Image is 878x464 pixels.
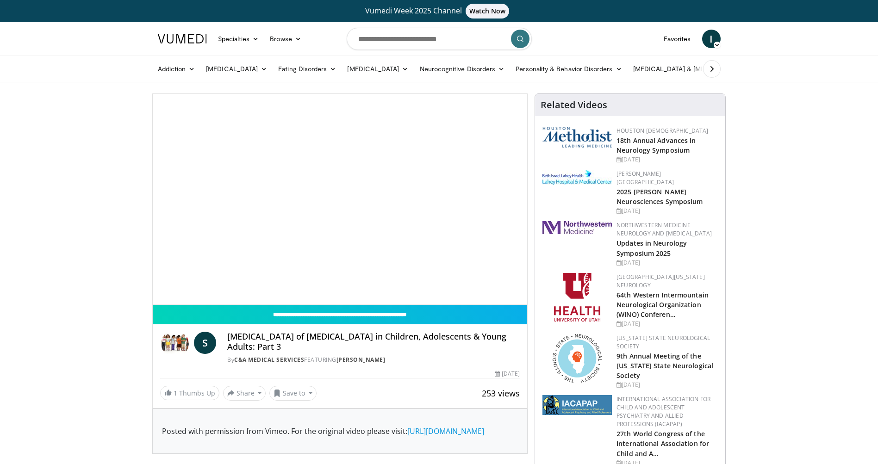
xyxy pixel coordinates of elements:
a: Neurocognitive Disorders [414,60,511,78]
a: 27th World Congress of the International Association for Child and A… [616,429,709,458]
div: [DATE] [616,155,718,164]
h4: [MEDICAL_DATA] of [MEDICAL_DATA] in Children, Adolescents & Young Adults: Part 3 [227,332,520,352]
a: Personality & Behavior Disorders [510,60,627,78]
p: Posted with permission from Vimeo. For the original video please visit: [162,426,518,437]
div: [DATE] [495,370,520,378]
video-js: Video Player [153,94,528,305]
img: e7977282-282c-4444-820d-7cc2733560fd.jpg.150x105_q85_autocrop_double_scale_upscale_version-0.2.jpg [542,170,612,185]
a: [US_STATE] State Neurological Society [616,334,710,350]
a: 2025 [PERSON_NAME] Neurosciences Symposium [616,187,703,206]
a: Updates in Neurology Symposium 2025 [616,239,687,257]
a: 18th Annual Advances in Neurology Symposium [616,136,696,155]
a: Houston [DEMOGRAPHIC_DATA] [616,127,708,135]
span: Watch Now [466,4,510,19]
div: [DATE] [616,207,718,215]
a: Northwestern Medicine Neurology and [MEDICAL_DATA] [616,221,712,237]
img: f6362829-b0a3-407d-a044-59546adfd345.png.150x105_q85_autocrop_double_scale_upscale_version-0.2.png [554,273,600,322]
img: 71a8b48c-8850-4916-bbdd-e2f3ccf11ef9.png.150x105_q85_autocrop_double_scale_upscale_version-0.2.png [553,334,602,383]
a: [PERSON_NAME] [336,356,386,364]
a: Browse [264,30,307,48]
input: Search topics, interventions [347,28,532,50]
a: C&A Medical Services [234,356,304,364]
a: Favorites [658,30,697,48]
a: Addiction [152,60,201,78]
a: [URL][DOMAIN_NAME] [407,426,484,436]
a: I [702,30,721,48]
div: [DATE] [616,320,718,328]
a: [MEDICAL_DATA] [200,60,273,78]
h4: Related Videos [541,99,607,111]
img: 2a9917ce-aac2-4f82-acde-720e532d7410.png.150x105_q85_autocrop_double_scale_upscale_version-0.2.png [542,395,612,415]
span: 253 views [482,388,520,399]
a: 1 Thumbs Up [160,386,219,400]
div: [DATE] [616,259,718,267]
a: Vumedi Week 2025 ChannelWatch Now [159,4,719,19]
div: [DATE] [616,381,718,389]
a: [MEDICAL_DATA] [342,60,414,78]
img: VuMedi Logo [158,34,207,43]
a: 64th Western Intermountain Neurological Organization (WINO) Conferen… [616,291,709,319]
a: Specialties [212,30,265,48]
img: 5e4488cc-e109-4a4e-9fd9-73bb9237ee91.png.150x105_q85_autocrop_double_scale_upscale_version-0.2.png [542,127,612,148]
img: 2a462fb6-9365-492a-ac79-3166a6f924d8.png.150x105_q85_autocrop_double_scale_upscale_version-0.2.jpg [542,221,612,234]
img: C&A Medical Services [160,332,191,354]
a: [GEOGRAPHIC_DATA][US_STATE] Neurology [616,273,705,289]
span: 1 [174,389,177,397]
button: Share [223,386,266,401]
a: 9th Annual Meeting of the [US_STATE] State Neurological Society [616,352,713,380]
a: [MEDICAL_DATA] & [MEDICAL_DATA] [628,60,760,78]
button: Save to [269,386,317,401]
a: International Association for Child and Adolescent Psychiatry and Allied Professions (IACAPAP) [616,395,710,428]
a: S [194,332,216,354]
a: Eating Disorders [273,60,342,78]
a: [PERSON_NAME][GEOGRAPHIC_DATA] [616,170,674,186]
div: By FEATURING [227,356,520,364]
